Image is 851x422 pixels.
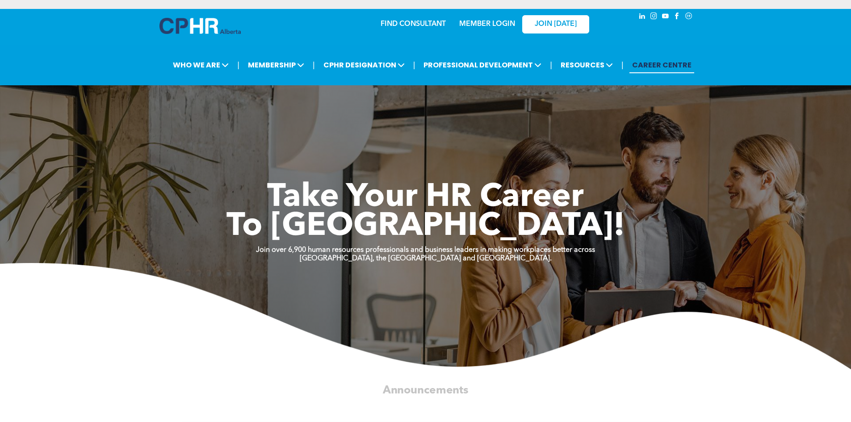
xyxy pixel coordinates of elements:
span: JOIN [DATE] [535,20,577,29]
a: FIND CONSULTANT [381,21,446,28]
strong: [GEOGRAPHIC_DATA], the [GEOGRAPHIC_DATA] and [GEOGRAPHIC_DATA]. [300,255,552,262]
a: instagram [649,11,659,23]
span: WHO WE ARE [170,57,231,73]
span: CPHR DESIGNATION [321,57,407,73]
li: | [237,56,239,74]
a: CAREER CENTRE [629,57,694,73]
span: RESOURCES [558,57,616,73]
span: MEMBERSHIP [245,57,307,73]
li: | [621,56,624,74]
a: Social network [684,11,694,23]
img: A blue and white logo for cp alberta [159,18,241,34]
span: Take Your HR Career [267,182,584,214]
li: | [550,56,552,74]
a: JOIN [DATE] [522,15,589,33]
li: | [313,56,315,74]
span: PROFESSIONAL DEVELOPMENT [421,57,544,73]
strong: Join over 6,900 human resources professionals and business leaders in making workplaces better ac... [256,247,595,254]
a: youtube [661,11,671,23]
span: Announcements [383,385,469,396]
span: To [GEOGRAPHIC_DATA]! [226,211,625,243]
li: | [413,56,415,74]
a: facebook [672,11,682,23]
a: linkedin [637,11,647,23]
a: MEMBER LOGIN [459,21,515,28]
